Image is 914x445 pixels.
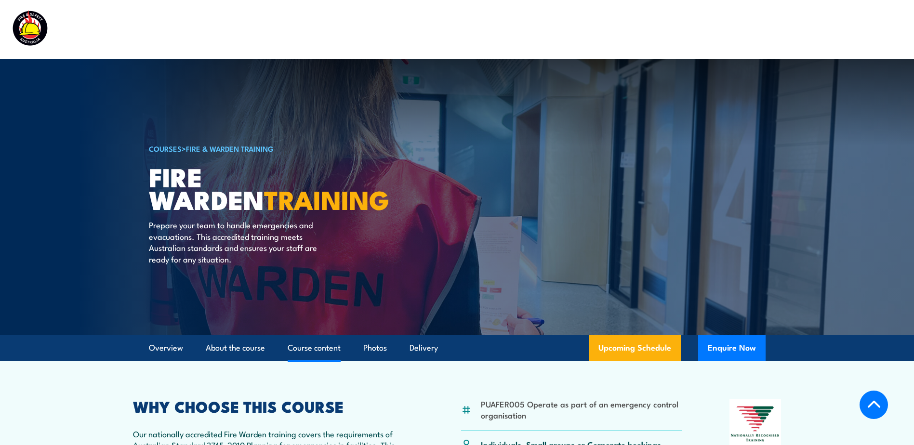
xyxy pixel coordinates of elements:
a: Learner Portal [763,17,817,42]
a: About Us [663,17,699,42]
p: Prepare your team to handle emergencies and evacuations. This accredited training meets Australia... [149,219,325,264]
h2: WHY CHOOSE THIS COURSE [133,399,414,413]
button: Enquire Now [698,335,766,361]
h6: > [149,143,387,154]
a: Upcoming Schedule [589,335,681,361]
strong: TRAINING [264,179,389,219]
a: Course Calendar [442,17,506,42]
a: About the course [206,335,265,361]
a: Contact [838,17,869,42]
li: PUAFER005 Operate as part of an emergency control organisation [481,398,683,421]
a: Courses [391,17,421,42]
a: Delivery [410,335,438,361]
a: Emergency Response Services [528,17,642,42]
h1: Fire Warden [149,165,387,210]
a: Overview [149,335,183,361]
a: COURSES [149,143,182,154]
a: News [720,17,742,42]
a: Photos [363,335,387,361]
a: Fire & Warden Training [186,143,274,154]
a: Course content [288,335,341,361]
